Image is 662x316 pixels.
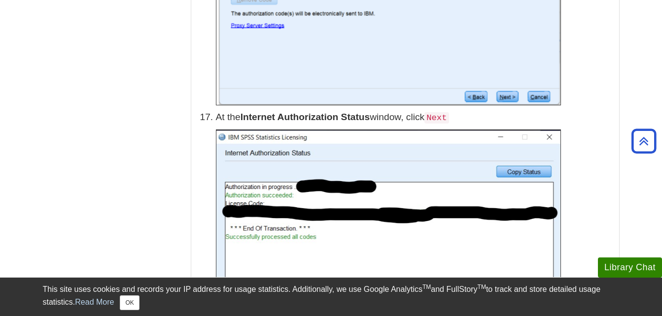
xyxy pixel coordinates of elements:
[75,298,114,306] a: Read More
[120,295,139,310] button: Close
[43,284,620,310] div: This site uses cookies and records your IP address for usage statistics. Additionally, we use Goo...
[422,284,431,290] sup: TM
[216,110,614,125] p: At the window, click
[424,112,449,124] code: Next
[598,257,662,278] button: Library Chat
[478,284,486,290] sup: TM
[628,134,660,148] a: Back to Top
[241,112,370,122] b: Internet Authorization Status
